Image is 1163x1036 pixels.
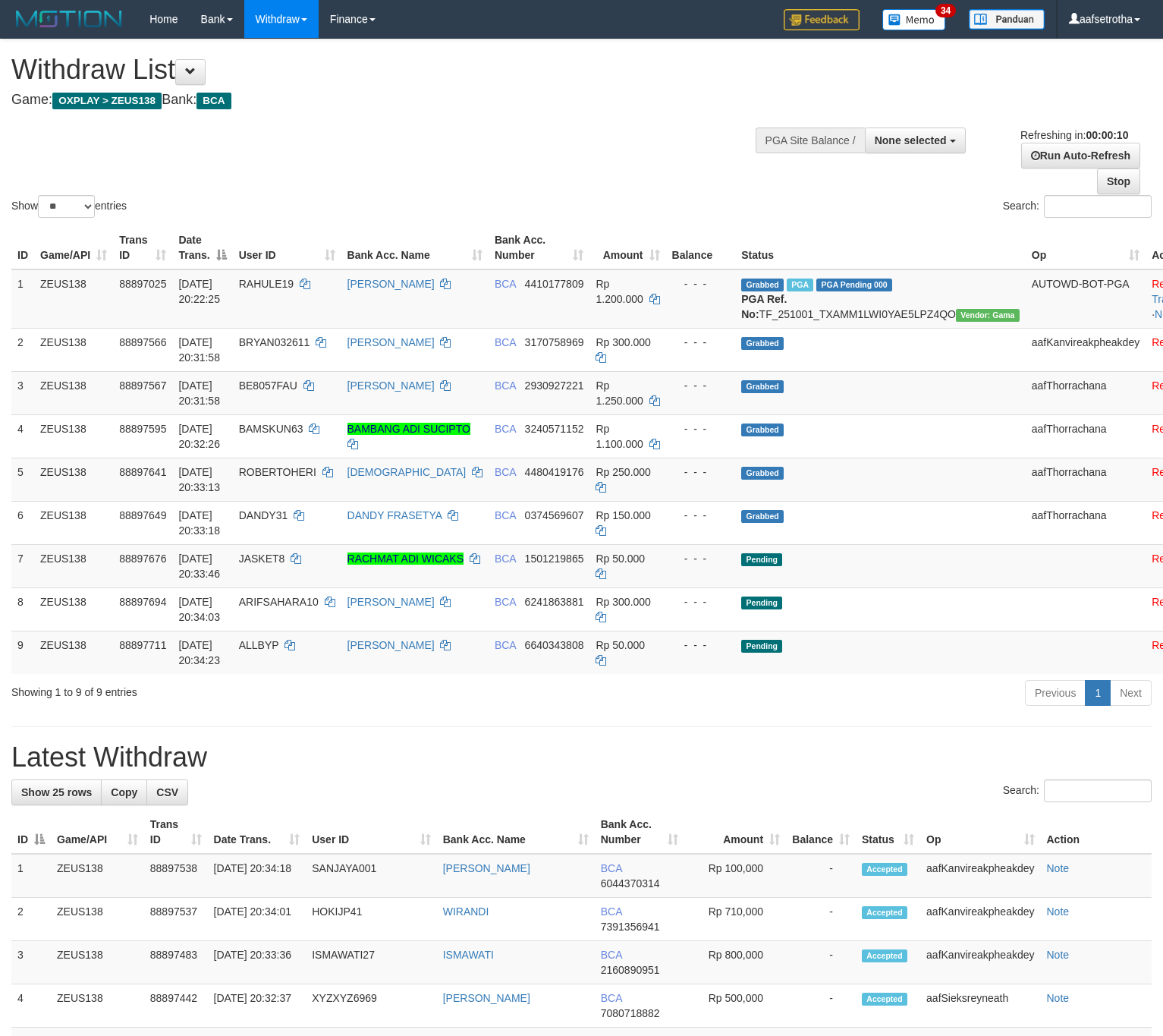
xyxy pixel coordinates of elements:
[495,639,516,651] span: BCA
[208,898,306,941] td: [DATE] 20:34:01
[1003,195,1152,218] label: Search:
[920,898,1040,941] td: aafKanvireakpheakdey
[786,854,856,898] td: -
[1110,680,1152,706] a: Next
[119,423,166,435] span: 88897595
[672,464,730,480] div: - - -
[239,509,288,521] span: DANDY31
[443,949,494,961] a: ISMAWATI
[672,551,730,566] div: - - -
[601,1007,660,1019] span: Copy 7080718882 to clipboard
[144,941,208,984] td: 88897483
[306,898,437,941] td: HOKIJP41
[156,786,178,798] span: CSV
[920,854,1040,898] td: aafKanvireakpheakdey
[596,639,645,651] span: Rp 50.000
[672,508,730,523] div: - - -
[178,379,220,407] span: [DATE] 20:31:58
[1085,680,1111,706] a: 1
[596,553,645,565] span: Rp 50.000
[601,964,660,976] span: Copy 2160890951 to clipboard
[595,811,684,854] th: Bank Acc. Number: activate to sort column ascending
[875,134,947,146] span: None selected
[34,414,113,458] td: ZEUS138
[1026,458,1146,501] td: aafThorrachana
[672,594,730,609] div: - - -
[341,226,489,269] th: Bank Acc. Name: activate to sort column ascending
[601,949,622,961] span: BCA
[862,993,907,1006] span: Accepted
[601,862,622,874] span: BCA
[495,278,516,290] span: BCA
[11,195,127,218] label: Show entries
[239,278,294,290] span: RAHULE19
[969,9,1045,30] img: panduan.png
[672,638,730,653] div: - - -
[495,379,516,392] span: BCA
[741,640,782,653] span: Pending
[11,854,51,898] td: 1
[34,544,113,587] td: ZEUS138
[11,679,473,700] div: Showing 1 to 9 of 9 entries
[347,466,467,478] a: [DEMOGRAPHIC_DATA]
[666,226,736,269] th: Balance
[178,596,220,623] span: [DATE] 20:34:03
[741,424,784,436] span: Grabbed
[306,854,437,898] td: SANJAYA001
[596,336,650,348] span: Rp 300.000
[1044,195,1152,218] input: Search:
[816,279,892,291] span: PGA Pending
[525,379,584,392] span: Copy 2930927221 to clipboard
[11,458,34,501] td: 5
[741,597,782,609] span: Pending
[684,898,786,941] td: Rp 710,000
[495,423,516,435] span: BCA
[347,509,442,521] a: DANDY FRASETYA
[119,278,166,290] span: 88897025
[178,509,220,537] span: [DATE] 20:33:18
[11,55,760,85] h1: Withdraw List
[239,336,310,348] span: BRYAN032611
[596,423,643,450] span: Rp 1.100.000
[684,941,786,984] td: Rp 800,000
[672,335,730,350] div: - - -
[786,898,856,941] td: -
[11,269,34,329] td: 1
[862,863,907,876] span: Accepted
[34,501,113,544] td: ZEUS138
[1026,328,1146,371] td: aafKanvireakpheakdey
[38,195,95,218] select: Showentries
[208,811,306,854] th: Date Trans.: activate to sort column ascending
[144,811,208,854] th: Trans ID: activate to sort column ascending
[956,309,1020,322] span: Vendor URL: https://trx31.1velocity.biz
[11,742,1152,773] h1: Latest Withdraw
[684,854,786,898] td: Rp 100,000
[239,596,319,608] span: ARIFSAHARA10
[741,380,784,393] span: Grabbed
[1047,905,1070,918] a: Note
[882,9,946,30] img: Button%20Memo.svg
[601,992,622,1004] span: BCA
[1025,680,1086,706] a: Previous
[596,278,643,305] span: Rp 1.200.000
[208,984,306,1028] td: [DATE] 20:32:37
[741,279,784,291] span: Grabbed
[1026,371,1146,414] td: aafThorrachana
[347,336,435,348] a: [PERSON_NAME]
[672,276,730,291] div: - - -
[146,779,188,805] a: CSV
[601,905,622,918] span: BCA
[684,811,786,854] th: Amount: activate to sort column ascending
[495,466,516,478] span: BCA
[239,553,285,565] span: JASKET8
[119,379,166,392] span: 88897567
[525,278,584,290] span: Copy 4410177809 to clipboard
[1044,779,1152,802] input: Search:
[672,378,730,393] div: - - -
[239,423,303,435] span: BAMSKUN63
[347,553,464,565] a: RACHMAT ADI WICAKS
[306,984,437,1028] td: XYZXYZ6969
[119,596,166,608] span: 88897694
[347,379,435,392] a: [PERSON_NAME]
[596,466,650,478] span: Rp 250.000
